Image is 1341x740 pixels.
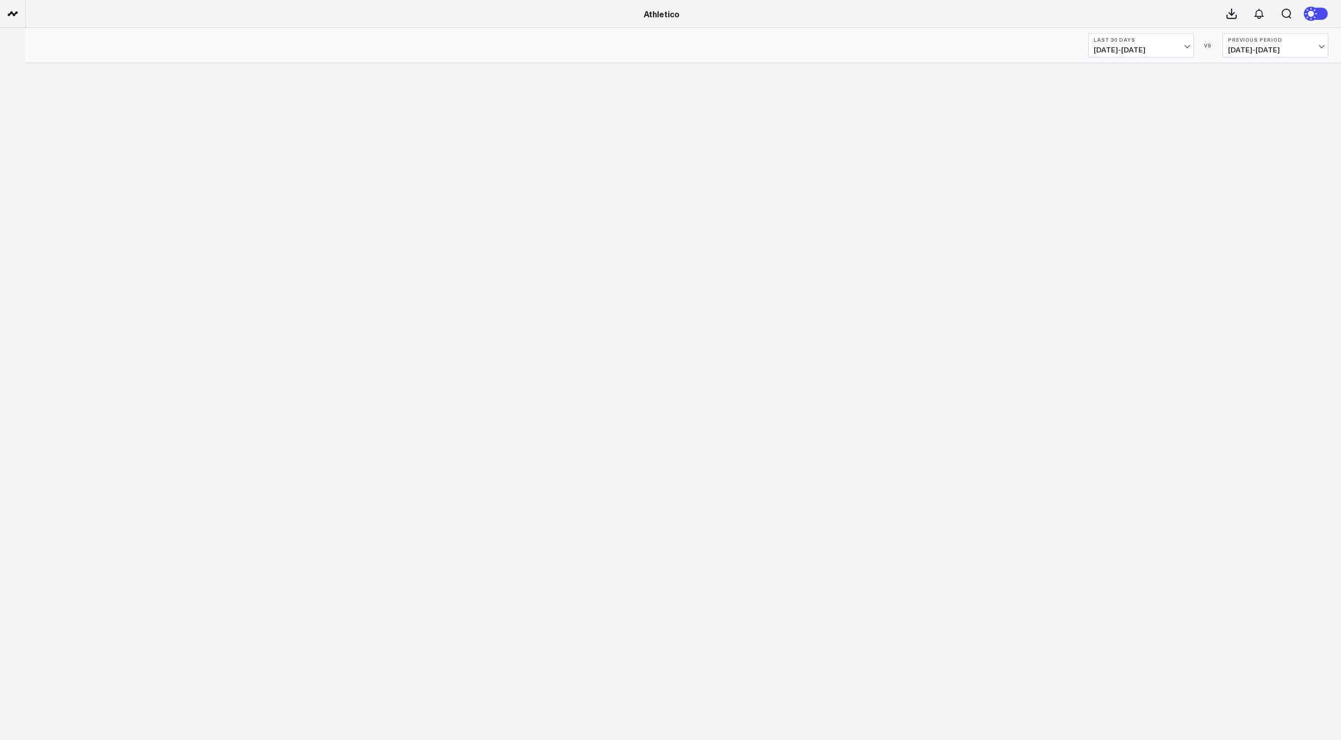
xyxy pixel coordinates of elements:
b: Last 30 Days [1094,37,1188,43]
b: Previous Period [1228,37,1323,43]
span: [DATE] - [DATE] [1228,46,1323,54]
button: Previous Period[DATE]-[DATE] [1222,33,1328,58]
button: Last 30 Days[DATE]-[DATE] [1088,33,1194,58]
div: VS [1199,42,1217,48]
span: [DATE] - [DATE] [1094,46,1188,54]
a: Athletico [644,8,679,19]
